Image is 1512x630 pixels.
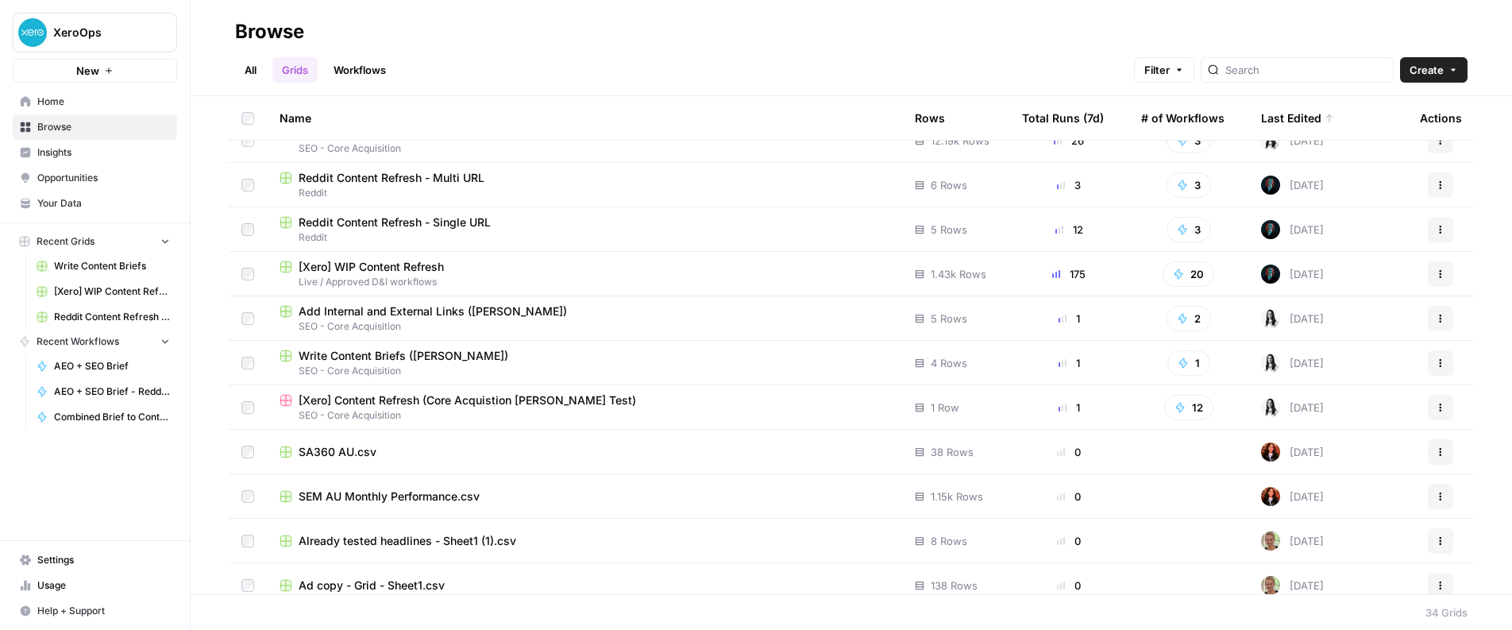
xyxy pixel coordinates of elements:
span: 5 Rows [931,311,967,327]
a: Reddit Content Refresh - Single URL [29,304,177,330]
a: Usage [13,573,177,598]
span: Recent Grids [37,234,94,249]
img: ilf5qirlu51qf7ak37srxb41cqxu [1261,265,1280,284]
span: [Xero] Content Refresh (Core Acquistion [PERSON_NAME] Test) [299,392,636,408]
span: Live / Approved D&I workflows [280,275,889,289]
div: 0 [1022,444,1116,460]
img: zka6akx770trzh69562he2ydpv4t [1261,309,1280,328]
div: [DATE] [1261,309,1324,328]
a: All [235,57,266,83]
span: Create [1410,62,1444,78]
span: Write Content Briefs ([PERSON_NAME]) [299,348,508,364]
button: 1 [1167,350,1210,376]
span: AEO + SEO Brief - Reddit Test [54,385,170,399]
div: [DATE] [1261,576,1324,595]
span: XeroOps [53,25,149,41]
span: 5 Rows [931,222,967,238]
a: Insights [13,140,177,165]
button: Workspace: XeroOps [13,13,177,52]
span: 1 Row [931,400,959,415]
div: [DATE] [1261,443,1324,462]
span: Opportunities [37,171,170,185]
span: Help + Support [37,604,170,618]
button: Recent Grids [13,230,177,253]
a: Opportunities [13,165,177,191]
a: Your Data [13,191,177,216]
button: 2 [1167,306,1211,331]
a: Settings [13,547,177,573]
button: 3 [1167,172,1211,198]
div: Name [280,96,889,140]
span: AEO + SEO Brief [54,359,170,373]
div: 0 [1022,533,1116,549]
a: Write Content Briefs ([PERSON_NAME])SEO - Core Acquisition [280,348,889,378]
div: [DATE] [1261,354,1324,373]
img: zka6akx770trzh69562he2ydpv4t [1261,398,1280,417]
span: Reddit Content Refresh - Single URL [54,310,170,324]
span: Your Data [37,196,170,211]
div: 1 [1022,311,1116,327]
button: New [13,59,177,83]
span: Browse [37,120,170,134]
a: Add Internal and External Links ([PERSON_NAME])SEO - Core Acquisition [280,303,889,334]
span: 1.43k Rows [931,266,986,282]
a: Workflows [324,57,395,83]
img: XeroOps Logo [18,18,47,47]
div: 3 [1022,177,1116,193]
span: Reddit [280,230,889,245]
a: [Xero] WIP Content RefreshLive / Approved D&I workflows [280,259,889,289]
span: Reddit [280,186,889,200]
span: 4 Rows [931,355,967,371]
span: [Xero] WIP Content Refresh [54,284,170,299]
div: Total Runs (7d) [1022,96,1104,140]
div: 0 [1022,489,1116,504]
button: 3 [1167,217,1211,242]
span: SEO - Core Acquisition [280,141,889,156]
img: lmunieaapx9c9tryyoi7fiszj507 [1261,531,1280,551]
span: Usage [37,578,170,593]
span: 1.15k Rows [931,489,983,504]
div: [DATE] [1261,220,1324,239]
span: Write Content Briefs [54,259,170,273]
div: 12 [1022,222,1116,238]
span: Insights [37,145,170,160]
img: ilf5qirlu51qf7ak37srxb41cqxu [1261,220,1280,239]
button: Create [1400,57,1468,83]
span: SEO - Core Acquisition [280,319,889,334]
div: [DATE] [1261,531,1324,551]
input: Search [1225,62,1387,78]
a: AEO + SEO Brief [29,354,177,379]
span: 8 Rows [931,533,967,549]
div: [DATE] [1261,176,1324,195]
span: Settings [37,553,170,567]
span: Filter [1144,62,1170,78]
a: SEM AU Monthly Performance.csv [280,489,889,504]
span: Reddit Content Refresh - Single URL [299,215,491,230]
span: SEO - Core Acquisition [280,364,889,378]
span: New [76,63,99,79]
div: Rows [915,96,945,140]
a: Ad copy - Grid - Sheet1.csv [280,578,889,593]
div: Last Edited [1261,96,1334,140]
button: 20 [1163,261,1214,287]
span: 6 Rows [931,177,967,193]
span: Already tested headlines - Sheet1 (1).csv [299,533,516,549]
div: Actions [1420,96,1462,140]
div: 1 [1022,400,1116,415]
span: Recent Workflows [37,334,119,349]
span: Combined Brief to Content - Reddit Test [54,410,170,424]
button: Recent Workflows [13,330,177,354]
div: Browse [235,19,304,44]
div: [DATE] [1261,487,1324,506]
div: 0 [1022,578,1116,593]
div: 34 Grids [1425,605,1468,620]
img: lmunieaapx9c9tryyoi7fiszj507 [1261,576,1280,595]
button: Help + Support [13,598,177,624]
a: Home [13,89,177,114]
a: Combined Brief to Content - Reddit Test [29,404,177,430]
a: AEO + SEO Brief - Reddit Test [29,379,177,404]
span: SEM AU Monthly Performance.csv [299,489,480,504]
span: 138 Rows [931,578,978,593]
span: Add Internal and External Links ([PERSON_NAME]) [299,303,567,319]
span: Reddit Content Refresh - Multi URL [299,170,484,186]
